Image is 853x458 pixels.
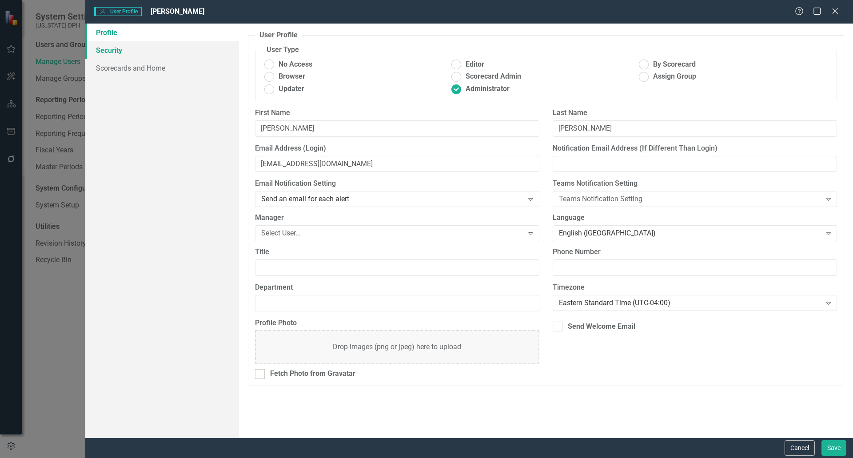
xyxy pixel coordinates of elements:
button: Cancel [785,440,815,456]
div: Select User... [261,228,524,239]
a: Scorecards and Home [85,59,239,77]
span: Browser [279,72,305,82]
div: Send an email for each alert [261,194,524,204]
label: Email Notification Setting [255,179,539,189]
label: Department [255,283,539,293]
span: Editor [466,60,484,70]
label: Timezone [553,283,837,293]
span: Assign Group [653,72,696,82]
label: Phone Number [553,247,837,257]
span: User Profile [94,7,142,16]
div: Fetch Photo from Gravatar [270,369,355,379]
label: Email Address (Login) [255,143,539,154]
span: [PERSON_NAME] [151,7,204,16]
label: Teams Notification Setting [553,179,837,189]
label: Notification Email Address (If Different Than Login) [553,143,837,154]
span: By Scorecard [653,60,696,70]
div: Send Welcome Email [568,322,635,332]
span: Updater [279,84,304,94]
span: No Access [279,60,312,70]
legend: User Profile [255,30,302,40]
label: First Name [255,108,539,118]
legend: User Type [262,45,303,55]
span: Administrator [466,84,510,94]
div: English ([GEOGRAPHIC_DATA]) [559,228,821,239]
a: Security [85,41,239,59]
label: Profile Photo [255,318,539,328]
button: Save [821,440,846,456]
div: Eastern Standard Time (UTC-04:00) [559,298,821,308]
label: Last Name [553,108,837,118]
label: Language [553,213,837,223]
label: Title [255,247,539,257]
span: Scorecard Admin [466,72,521,82]
a: Profile [85,24,239,41]
div: Drop images (png or jpeg) here to upload [333,342,461,352]
div: Teams Notification Setting [559,194,821,204]
label: Manager [255,213,539,223]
